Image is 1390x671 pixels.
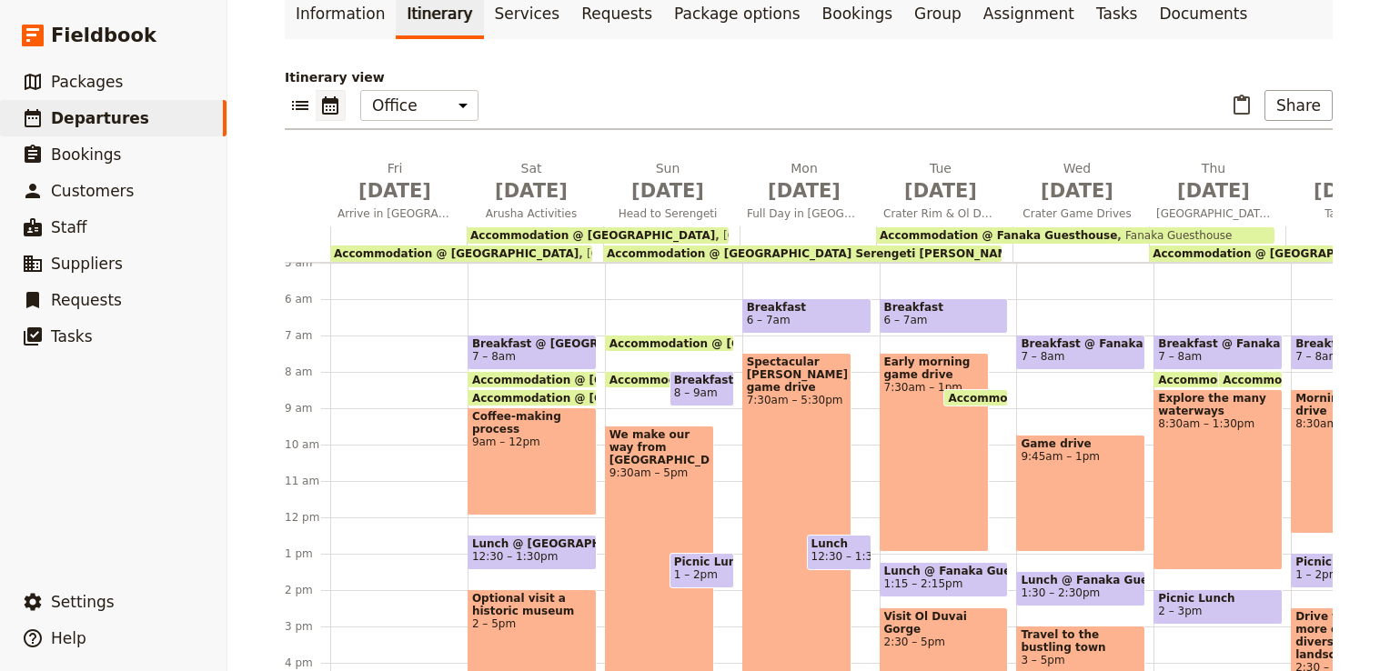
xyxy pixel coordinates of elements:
span: Arrive in [GEOGRAPHIC_DATA] [330,206,459,221]
div: 1 pm [285,546,330,561]
span: [GEOGRAPHIC_DATA] [1149,206,1278,221]
button: Sun [DATE]Head to Serengeti [603,159,740,226]
span: Departures [51,109,149,127]
span: 1 – 2pm [674,568,718,581]
h2: Wed [1020,159,1134,205]
span: Suppliers [51,255,123,273]
div: Breakfast @ [GEOGRAPHIC_DATA]7 – 8am [468,335,597,370]
div: Breakfast @ Fanaka Guesthouse7 – 8am [1016,335,1145,370]
span: [DATE] [474,177,589,205]
span: Crater Rim & Ol Duvai [876,206,1005,221]
span: 6 – 7am [747,314,791,326]
div: Lunch @ Fanaka Guesthouse1:15 – 2:15pm [880,562,1009,597]
h2: Tue [883,159,998,205]
span: Accommodation @ [GEOGRAPHIC_DATA] [472,392,725,404]
span: Lunch [811,537,867,550]
button: Wed [DATE]Crater Game Drives [1012,159,1149,226]
div: Breakfast6 – 7am [880,298,1009,334]
div: Breakfast @ [GEOGRAPHIC_DATA]8 – 9am [670,371,734,406]
span: Crater Game Drives [1012,206,1142,221]
span: Staff [51,218,87,236]
div: Picnic Lunch2 – 3pm [1153,589,1283,625]
div: Lunch12:30 – 1:30pm [807,535,871,570]
span: 3 – 5pm [1021,654,1141,666]
div: Accommodation @ [GEOGRAPHIC_DATA] Serengeti [PERSON_NAME] Camp-Upgrade option from dome tents [603,245,1002,262]
button: Calendar view [316,90,346,121]
div: 2 pm [285,583,330,597]
h2: Sun [610,159,725,205]
h2: Fri [337,159,452,205]
div: 8 am [285,365,330,379]
span: Fanaka Guesthouse [1117,229,1232,242]
div: 3 pm [285,619,330,634]
span: 9:30am – 5pm [609,466,710,479]
span: Customers [51,182,134,200]
span: Accommodation @ [GEOGRAPHIC_DATA] [334,247,579,260]
span: Game drive [1021,437,1141,450]
button: Fri [DATE]Arrive in [GEOGRAPHIC_DATA] [330,159,467,226]
span: 2:30 – 5pm [884,636,1004,648]
span: [DATE] [1156,177,1271,205]
span: Head to Serengeti [603,206,732,221]
button: Paste itinerary item [1226,90,1257,121]
span: Breakfast @ Fanaka Guesthouse [1158,337,1278,350]
span: 7 – 8am [1021,350,1064,363]
span: Picnic Lunch [674,556,730,568]
h2: Sat [474,159,589,205]
div: Coffee-making process9am – 12pm [468,407,597,516]
span: Lunch @ [GEOGRAPHIC_DATA] [472,537,592,550]
span: Tasks [51,327,93,346]
div: Accommodation @ Fanaka GuesthouseFanaka Guesthouse [876,227,1274,244]
div: Accommodation @ Fanaka Guesthouse [1153,371,1264,388]
div: Lunch @ [GEOGRAPHIC_DATA]12:30 – 1:30pm [468,535,597,570]
span: 12:30 – 1:30pm [472,550,558,563]
span: 1:30 – 2:30pm [1021,586,1100,599]
div: Early morning game drive7:30am – 1pm [880,353,990,552]
span: Bookings [51,145,121,164]
p: Itinerary view [285,68,1333,86]
span: 8 – 9am [674,386,718,399]
span: Breakfast @ [GEOGRAPHIC_DATA] [674,374,730,386]
span: We make our way from [GEOGRAPHIC_DATA] [609,428,710,466]
span: Requests [51,291,122,309]
span: Accommodation @ [GEOGRAPHIC_DATA] Serengeti [PERSON_NAME] Camp-Upgrade option from dome tents [607,247,1266,260]
span: 6 – 7am [884,314,928,326]
span: Arusha Activities [467,206,596,221]
span: 9am – 12pm [472,436,592,448]
span: Breakfast @ Fanaka Guesthouse [1021,337,1141,350]
div: Breakfast6 – 7am [742,298,871,334]
span: 2 – 3pm [1158,605,1202,617]
div: Accommodation @ [GEOGRAPHIC_DATA] Camps - [GEOGRAPHIC_DATA] - [GEOGRAPHIC_DATA] [1218,371,1283,388]
span: Lunch @ Fanaka Guesthouse [884,565,1004,577]
span: Help [51,629,86,647]
button: Sat [DATE]Arusha Activities [467,159,603,226]
span: 7:30am – 1pm [884,381,985,394]
button: Thu [DATE][GEOGRAPHIC_DATA] [1149,159,1285,226]
div: Accommodation @ [GEOGRAPHIC_DATA][GEOGRAPHIC_DATA], [GEOGRAPHIC_DATA] [330,245,592,262]
span: Packages [51,73,123,91]
span: 9:45am – 1pm [1021,450,1141,463]
span: 12:30 – 1:30pm [811,550,897,563]
span: Optional visit a historic museum [472,592,592,617]
span: Accommodation @ [GEOGRAPHIC_DATA] Serengeti [PERSON_NAME] Camp-Upgrade option from dome tents [609,374,1277,386]
span: Spectacular [PERSON_NAME] game drive [747,356,848,394]
span: [DATE] [747,177,861,205]
span: Lunch @ Fanaka Guesthouse [1021,574,1141,586]
span: Visit Ol Duvai Gorge [884,610,1004,636]
div: Accommodation @ [GEOGRAPHIC_DATA] [605,335,734,352]
span: 1 – 2pm [1295,568,1339,581]
button: Share [1264,90,1333,121]
div: Accommodation @ Fanaka Guesthouse [943,389,1008,406]
span: Early morning game drive [884,356,985,381]
h2: Mon [747,159,861,205]
span: 2 – 5pm [472,617,592,630]
div: Accommodation @ [GEOGRAPHIC_DATA] Serengeti [PERSON_NAME] Camp-Upgrade option from dome tents [605,371,715,388]
span: Accommodation @ [GEOGRAPHIC_DATA] [470,229,715,242]
div: Accommodation @ [GEOGRAPHIC_DATA][GEOGRAPHIC_DATA] [467,227,729,244]
div: 6 am [285,292,330,306]
span: [DATE] [1020,177,1134,205]
span: Coffee-making process [472,410,592,436]
span: Accommodation @ [GEOGRAPHIC_DATA] [609,337,862,349]
div: 11 am [285,474,330,488]
span: Breakfast @ [GEOGRAPHIC_DATA] [472,337,592,350]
